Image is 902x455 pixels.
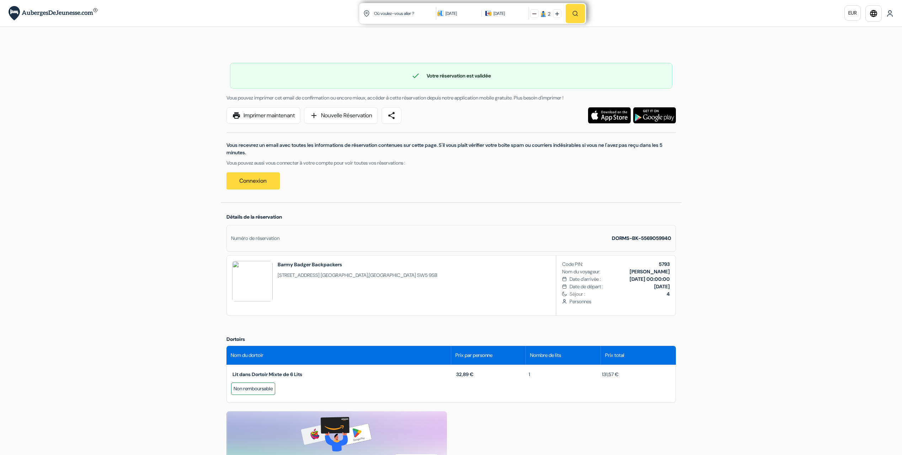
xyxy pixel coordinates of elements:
[667,291,670,297] b: 4
[232,111,241,120] span: print
[869,9,878,18] i: language
[363,10,370,17] img: location icon
[226,107,300,124] a: printImprimer maintenant
[654,283,670,290] b: [DATE]
[226,95,564,101] span: Vous pouvez imprimer cet email de confirmation ou encore mieux, accéder à cette réservation depui...
[437,10,444,16] img: calendarIcon icon
[570,290,669,298] span: Séjour :
[562,268,601,275] span: Nom du voyageur:
[456,371,474,378] span: 32,89 €
[532,12,537,16] img: minus
[612,235,671,241] strong: DORMS-BK-5569059940
[455,352,492,359] span: Prix par personne
[493,10,505,17] div: [DATE]
[633,107,676,123] img: Téléchargez l'application gratuite
[659,261,670,267] b: 5793
[232,261,273,301] img: BmAJNwI0BT4EOwNt
[278,261,437,268] h2: Barmy Badger Backpackers
[485,10,492,16] img: calendarIcon icon
[530,352,561,359] span: Nombre de lits
[231,382,275,395] div: Non remboursable
[417,272,437,278] span: SW5 9SB
[310,111,318,120] span: add
[588,107,631,123] img: Téléchargez l'application gratuite
[630,276,670,282] b: [DATE] 00:00:00
[373,5,438,22] input: Ville, université ou logement
[886,10,893,17] img: User Icon
[231,352,263,359] span: Nom du dortoir
[548,10,550,18] div: 2
[321,272,368,278] span: [GEOGRAPHIC_DATA]
[9,6,97,21] img: AubergesDeJeunesse.com
[230,71,672,80] div: Votre réservation est validée
[369,272,416,278] span: [GEOGRAPHIC_DATA]
[278,272,437,279] span: ,
[278,272,320,278] span: [STREET_ADDRESS]
[304,107,378,124] a: addNouvelle Réservation
[226,172,280,189] a: Connexion
[233,371,302,378] span: Lit dans Dortoir Mixte de 6 Lits
[411,71,420,80] span: check
[381,107,401,124] a: share
[865,5,882,22] a: language
[540,11,546,17] img: guest icon
[301,417,372,451] img: gift-card-banner.png
[844,5,861,21] a: EUR
[524,371,530,378] span: 1
[226,141,676,156] p: Vous recevrez un email avec toutes les informations de réservation contenues sur cette page. S'il...
[570,283,603,290] span: Date de départ :
[598,371,619,378] span: 131,57 €
[231,235,279,242] div: Numéro de réservation
[570,275,601,283] span: Date d'arrivée :
[555,12,559,16] img: plus
[570,298,669,305] span: Personnes
[387,111,396,120] span: share
[562,261,583,268] span: Code PIN:
[226,214,282,220] span: Détails de la réservation
[630,268,670,275] b: [PERSON_NAME]
[605,352,624,359] span: Prix total
[445,10,478,17] div: [DATE]
[226,159,676,167] p: Vous pouvez aussi vous connecter à votre compte pour voir toutes vos réservations :
[226,336,245,342] span: Dortoirs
